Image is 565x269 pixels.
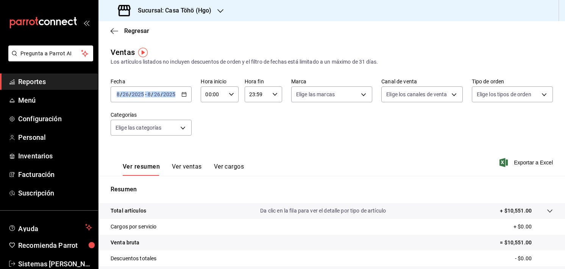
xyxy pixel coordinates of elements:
[111,27,149,34] button: Regresar
[111,207,146,215] p: Total artículos
[18,95,92,105] span: Menú
[291,79,372,84] label: Marca
[111,239,139,247] p: Venta bruta
[18,151,92,161] span: Inventarios
[111,47,135,58] div: Ventas
[500,207,532,215] p: + $10,551.00
[386,91,447,98] span: Elige los canales de venta
[111,255,156,263] p: Descuentos totales
[515,255,553,263] p: - $0.00
[123,163,244,176] div: navigation tabs
[111,79,192,84] label: Fecha
[147,91,151,97] input: --
[111,185,553,194] p: Resumen
[145,91,147,97] span: -
[5,55,93,63] a: Pregunta a Parrot AI
[163,91,176,97] input: ----
[131,91,144,97] input: ----
[124,27,149,34] span: Regresar
[154,91,161,97] input: --
[151,91,153,97] span: /
[18,240,92,250] span: Recomienda Parrot
[500,239,553,247] p: = $10,551.00
[245,79,282,84] label: Hora fin
[477,91,531,98] span: Elige los tipos de orden
[513,223,553,231] p: + $0.00
[83,20,89,26] button: open_drawer_menu
[18,169,92,180] span: Facturación
[116,91,120,97] input: --
[132,6,211,15] h3: Sucursal: Casa Töhö (Hgo)
[381,79,462,84] label: Canal de venta
[18,223,82,232] span: Ayuda
[161,91,163,97] span: /
[472,79,553,84] label: Tipo de orden
[501,158,553,167] button: Exportar a Excel
[18,132,92,142] span: Personal
[129,91,131,97] span: /
[111,223,157,231] p: Cargos por servicio
[111,112,192,117] label: Categorías
[8,45,93,61] button: Pregunta a Parrot AI
[260,207,386,215] p: Da clic en la fila para ver el detalle por tipo de artículo
[111,58,553,66] div: Los artículos listados no incluyen descuentos de orden y el filtro de fechas está limitado a un m...
[172,163,202,176] button: Ver ventas
[122,91,129,97] input: --
[18,77,92,87] span: Reportes
[18,188,92,198] span: Suscripción
[214,163,244,176] button: Ver cargos
[18,114,92,124] span: Configuración
[201,79,238,84] label: Hora inicio
[296,91,335,98] span: Elige las marcas
[120,91,122,97] span: /
[138,48,148,57] img: Tooltip marker
[123,163,160,176] button: Ver resumen
[20,50,81,58] span: Pregunta a Parrot AI
[115,124,162,131] span: Elige las categorías
[18,259,92,269] span: Sistemas [PERSON_NAME]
